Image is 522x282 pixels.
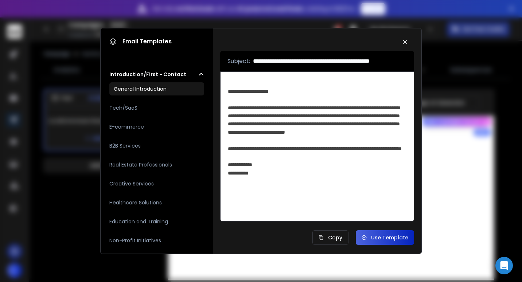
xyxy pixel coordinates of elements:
[312,230,348,245] button: Copy
[109,161,172,168] h3: Real Estate Professionals
[109,237,161,244] h3: Non-Profit Initiatives
[495,257,513,274] div: Open Intercom Messenger
[109,104,137,111] h3: Tech/SaaS
[109,180,154,187] h3: Creative Services
[114,85,167,93] h3: General Introduction
[109,142,141,149] h3: B2B Services
[109,199,162,206] h3: Healthcare Solutions
[109,218,168,225] h3: Education and Training
[109,123,144,130] h3: E-commerce
[227,57,250,66] p: Subject:
[109,37,172,46] h1: Email Templates
[109,71,204,78] button: Introduction/First - Contact
[356,230,414,245] button: Use Template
